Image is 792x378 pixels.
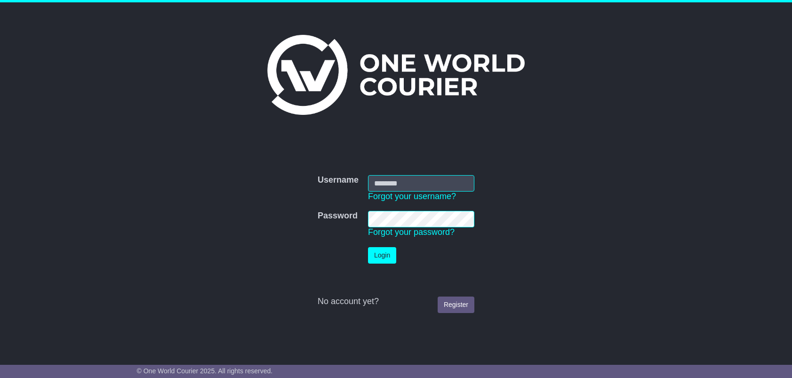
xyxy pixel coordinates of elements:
[318,175,359,185] label: Username
[318,211,358,221] label: Password
[368,227,455,237] a: Forgot your password?
[318,297,474,307] div: No account yet?
[368,192,456,201] a: Forgot your username?
[368,247,396,264] button: Login
[267,35,524,115] img: One World
[438,297,474,313] a: Register
[137,367,273,375] span: © One World Courier 2025. All rights reserved.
